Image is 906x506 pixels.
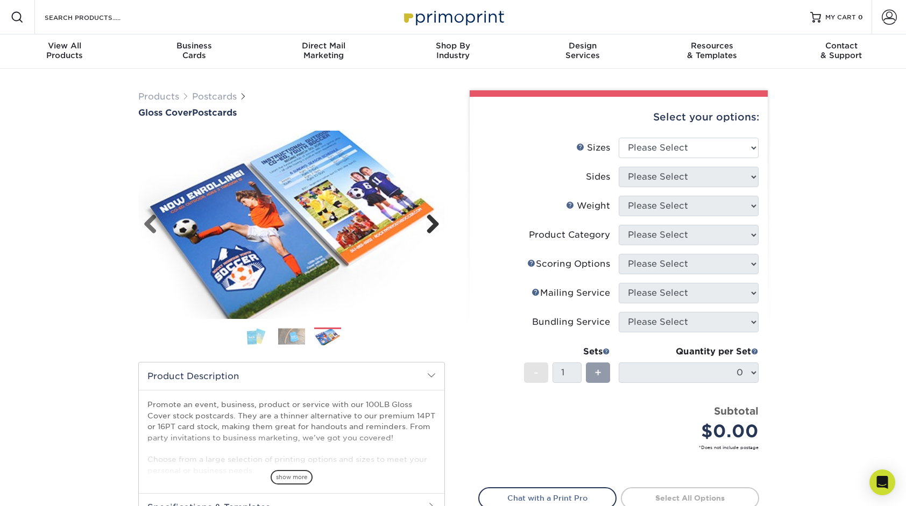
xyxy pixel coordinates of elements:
[647,41,777,51] span: Resources
[44,11,148,24] input: SEARCH PRODUCTS.....
[388,34,518,69] a: Shop ByIndustry
[518,34,647,69] a: DesignServices
[147,399,436,476] p: Promote an event, business, product or service with our 100LB Gloss Cover stock postcards. They a...
[388,41,518,60] div: Industry
[869,469,895,495] div: Open Intercom Messenger
[314,328,341,347] img: Postcards 03
[518,41,647,60] div: Services
[130,41,259,60] div: Cards
[271,470,313,484] span: show more
[138,119,445,331] img: Gloss Cover 03
[566,199,610,212] div: Weight
[586,170,610,183] div: Sides
[259,34,388,69] a: Direct MailMarketing
[192,91,237,102] a: Postcards
[478,97,759,138] div: Select your options:
[259,41,388,60] div: Marketing
[627,418,759,444] div: $0.00
[594,365,601,381] span: +
[776,34,906,69] a: Contact& Support
[278,328,305,345] img: Postcards 02
[825,13,856,22] span: MY CART
[139,362,444,390] h2: Product Description
[242,327,269,345] img: Postcards 01
[138,108,445,118] a: Gloss CoverPostcards
[647,41,777,60] div: & Templates
[647,34,777,69] a: Resources& Templates
[138,91,179,102] a: Products
[518,41,647,51] span: Design
[576,141,610,154] div: Sizes
[388,41,518,51] span: Shop By
[130,41,259,51] span: Business
[619,345,759,358] div: Quantity per Set
[259,41,388,51] span: Direct Mail
[524,345,610,358] div: Sets
[714,405,759,417] strong: Subtotal
[527,258,610,270] div: Scoring Options
[138,108,192,118] span: Gloss Cover
[532,287,610,300] div: Mailing Service
[138,108,445,118] h1: Postcards
[858,13,863,21] span: 0
[529,229,610,241] div: Product Category
[776,41,906,51] span: Contact
[776,41,906,60] div: & Support
[532,316,610,329] div: Bundling Service
[399,5,507,28] img: Primoprint
[487,444,759,451] small: *Does not include postage
[534,365,539,381] span: -
[130,34,259,69] a: BusinessCards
